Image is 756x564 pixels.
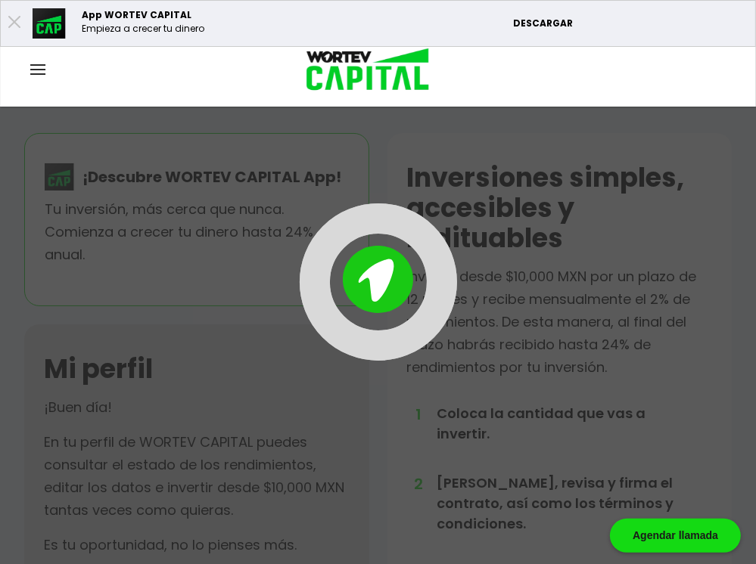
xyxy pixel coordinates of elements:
p: App WORTEV CAPITAL [82,8,204,22]
img: logo_wortev_capital [291,46,435,95]
img: appicon [33,8,67,39]
p: Empieza a crecer tu dinero [82,22,204,36]
div: Agendar llamada [610,519,741,553]
img: hamburguer-menu2 [30,64,45,75]
p: DESCARGAR [513,17,748,30]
